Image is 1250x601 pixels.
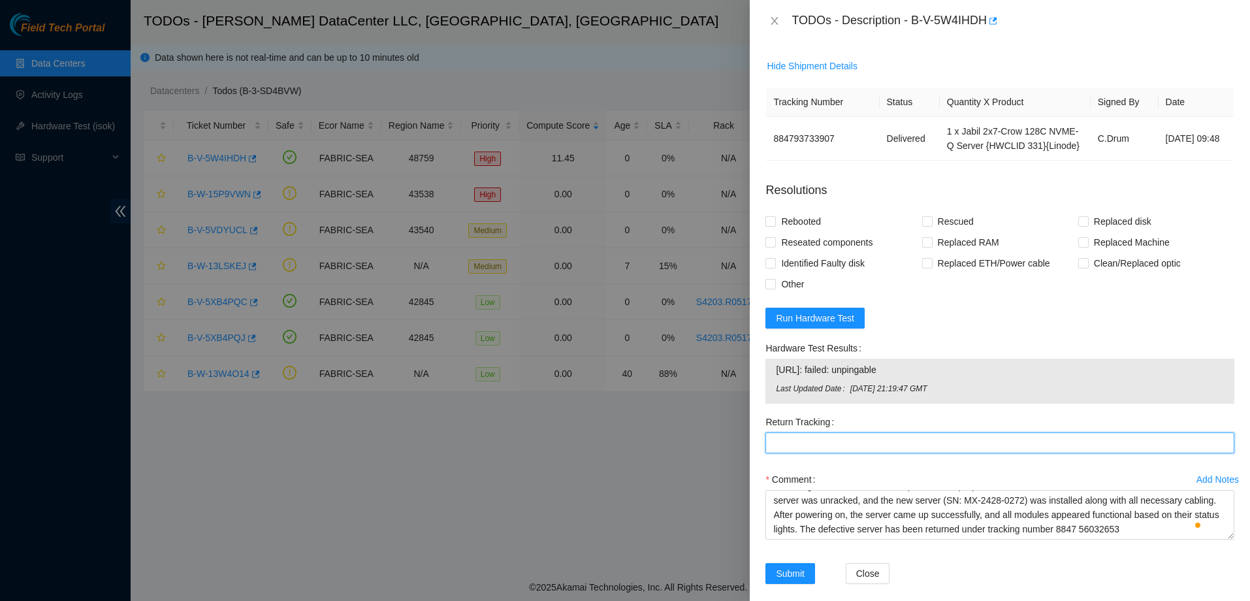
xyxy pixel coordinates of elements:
input: Return Tracking [765,432,1234,453]
span: Replaced disk [1089,211,1157,232]
span: Hide Shipment Details [767,59,857,73]
p: Resolutions [765,171,1234,199]
button: Close [846,563,890,584]
span: Close [856,566,880,581]
button: Submit [765,563,815,584]
span: Other [776,274,809,295]
span: Rescued [933,211,979,232]
td: Delivered [880,117,940,161]
th: Status [880,88,940,117]
button: Add Notes [1196,469,1240,490]
button: Hide Shipment Details [766,56,858,76]
div: TODOs - Description - B-V-5W4IHDH [792,10,1234,31]
th: Date [1159,88,1234,117]
span: Submit [776,566,805,581]
button: Run Hardware Test [765,308,865,329]
label: Comment [765,469,820,490]
span: Identified Faulty disk [776,253,870,274]
button: Close [765,15,784,27]
td: 884793733907 [766,117,879,161]
div: Add Notes [1196,475,1239,484]
td: C.Drum [1091,117,1159,161]
label: Return Tracking [765,412,839,432]
td: [DATE] 09:48 [1159,117,1234,161]
label: Hardware Test Results [765,338,866,359]
span: Reseated components [776,232,878,253]
th: Tracking Number [766,88,879,117]
span: [URL]: failed: unpingable [776,363,1224,377]
span: Clean/Replaced optic [1089,253,1186,274]
span: close [769,16,780,26]
span: Replaced RAM [933,232,1004,253]
th: Signed By [1091,88,1159,117]
td: 1 x Jabil 2x7-Crow 128C NVME-Q Server {HWCLID 331}{Linode} [940,117,1091,161]
span: Rebooted [776,211,826,232]
span: [DATE] 21:19:47 GMT [850,383,1224,395]
span: Replaced Machine [1089,232,1175,253]
span: Run Hardware Test [776,311,854,325]
span: Replaced ETH/Power cable [933,253,1055,274]
span: Last Updated Date [776,383,850,395]
textarea: To enrich screen reader interactions, please activate Accessibility in Grammarly extension settings [765,490,1234,540]
th: Quantity X Product [940,88,1091,117]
